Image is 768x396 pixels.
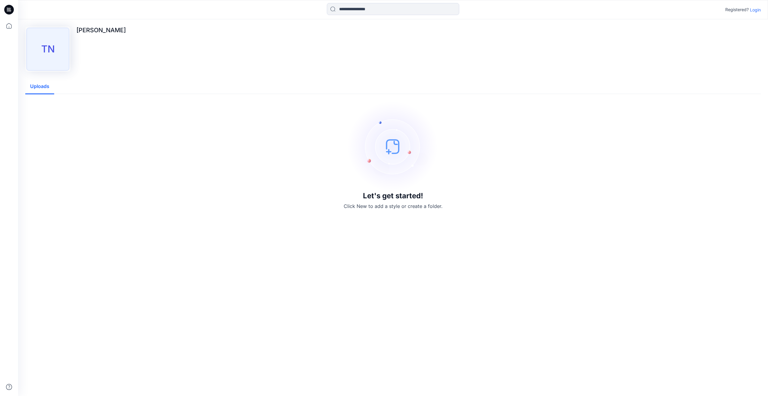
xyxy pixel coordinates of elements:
[76,27,126,34] p: [PERSON_NAME]
[26,28,69,71] div: TN
[348,101,438,192] img: empty-state-image.svg
[25,79,54,94] button: Uploads
[344,203,442,210] p: Click New to add a style or create a folder.
[363,192,423,200] h3: Let's get started!
[725,6,749,13] p: Registered?
[750,7,761,13] p: Login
